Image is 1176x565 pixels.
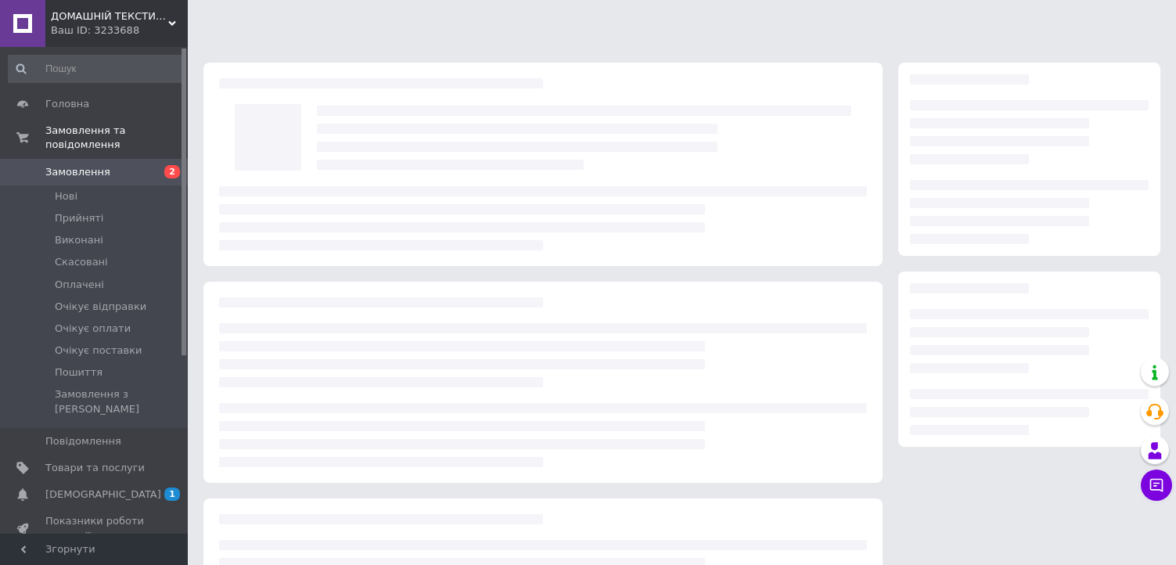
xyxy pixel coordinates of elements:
span: Головна [45,97,89,111]
span: Товари та послуги [45,461,145,475]
span: Замовлення з [PERSON_NAME] [55,387,183,416]
span: Замовлення [45,165,110,179]
span: Замовлення та повідомлення [45,124,188,152]
span: 2 [164,165,180,178]
span: Очікує оплати [55,322,131,336]
span: 1 [164,488,180,501]
span: Нові [55,189,77,203]
span: Виконані [55,233,103,247]
span: Оплачені [55,278,104,292]
span: Очікує поставки [55,344,142,358]
span: Очікує відправки [55,300,146,314]
button: Чат з покупцем [1141,470,1172,501]
input: Пошук [8,55,185,83]
span: Скасовані [55,255,108,269]
span: Пошиття [55,365,102,380]
span: Прийняті [55,211,103,225]
span: Повідомлення [45,434,121,448]
span: ДОМАШНІЙ ТЕКСТИЛЬ - затишок та комфорт у Вашому домі [51,9,168,23]
div: Ваш ID: 3233688 [51,23,188,38]
span: Показники роботи компанії [45,514,145,542]
span: [DEMOGRAPHIC_DATA] [45,488,161,502]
